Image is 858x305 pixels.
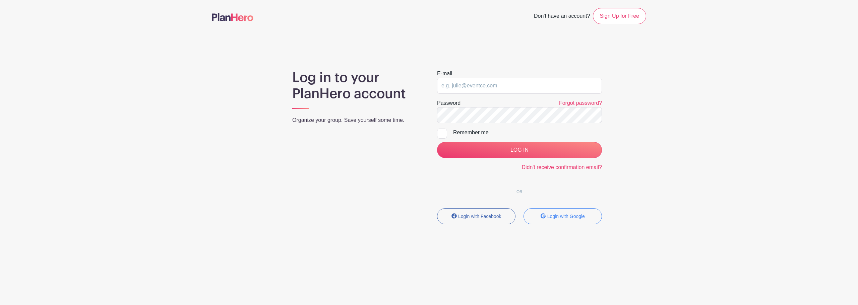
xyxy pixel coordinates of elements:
input: e.g. julie@eventco.com [437,78,602,94]
span: OR [511,189,528,194]
button: Login with Facebook [437,208,515,224]
h1: Log in to your PlanHero account [292,70,421,102]
label: Password [437,99,461,107]
a: Didn't receive confirmation email? [522,164,602,170]
a: Forgot password? [559,100,602,106]
div: Remember me [453,129,602,137]
input: LOG IN [437,142,602,158]
small: Login with Facebook [458,214,501,219]
a: Sign Up for Free [593,8,646,24]
span: Don't have an account? [534,9,590,24]
img: logo-507f7623f17ff9eddc593b1ce0a138ce2505c220e1c5a4e2b4648c50719b7d32.svg [212,13,253,21]
label: E-mail [437,70,452,78]
button: Login with Google [524,208,602,224]
small: Login with Google [547,214,585,219]
p: Organize your group. Save yourself some time. [292,116,421,124]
